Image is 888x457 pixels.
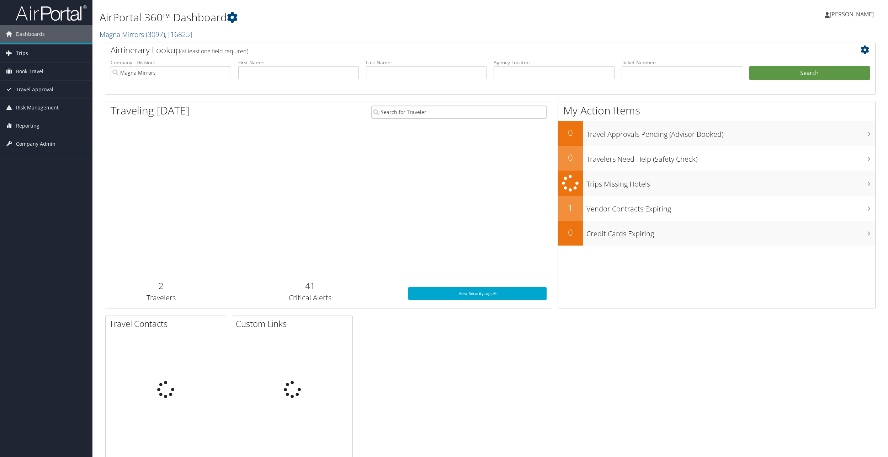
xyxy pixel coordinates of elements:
label: First Name: [238,59,359,66]
span: Trips [16,44,28,62]
h2: 1 [558,201,583,214]
h2: 41 [222,280,398,292]
a: 1Vendor Contracts Expiring [558,196,875,221]
h2: 2 [111,280,212,292]
h2: Travel Contacts [109,318,226,330]
span: Dashboards [16,25,45,43]
h3: Travel Approvals Pending (Advisor Booked) [586,126,875,139]
span: Book Travel [16,63,43,80]
h1: My Action Items [558,103,875,118]
h2: 0 [558,127,583,139]
h1: AirPortal 360™ Dashboard [100,10,621,25]
a: Trips Missing Hotels [558,171,875,196]
h2: Airtinerary Lookup [111,44,806,56]
span: Company Admin [16,135,55,153]
label: Agency Locator: [494,59,614,66]
a: View SecurityLogic® [408,287,547,300]
a: 0Travelers Need Help (Safety Check) [558,146,875,171]
h2: 0 [558,226,583,238]
h3: Travelers Need Help (Safety Check) [586,151,875,164]
span: , [ 16825 ] [165,29,192,39]
label: Company - Division: [111,59,231,66]
span: Reporting [16,117,39,135]
img: airportal-logo.png [16,5,87,21]
a: 0Travel Approvals Pending (Advisor Booked) [558,121,875,146]
button: Search [749,66,870,80]
h3: Credit Cards Expiring [586,225,875,239]
label: Ticket Number: [622,59,742,66]
a: 0Credit Cards Expiring [558,221,875,246]
h3: Vendor Contracts Expiring [586,200,875,214]
span: Risk Management [16,99,59,117]
h2: 0 [558,151,583,163]
h3: Critical Alerts [222,293,398,303]
h3: Trips Missing Hotels [586,176,875,189]
a: [PERSON_NAME] [825,4,881,25]
a: Magna Mirrors [100,29,192,39]
span: (at least one field required) [180,47,248,55]
label: Last Name: [366,59,486,66]
span: [PERSON_NAME] [830,10,874,18]
span: Travel Approval [16,81,53,98]
h1: Traveling [DATE] [111,103,190,118]
h2: Custom Links [236,318,352,330]
h3: Travelers [111,293,212,303]
span: ( 3097 ) [146,29,165,39]
input: Search for Traveler [371,106,547,119]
